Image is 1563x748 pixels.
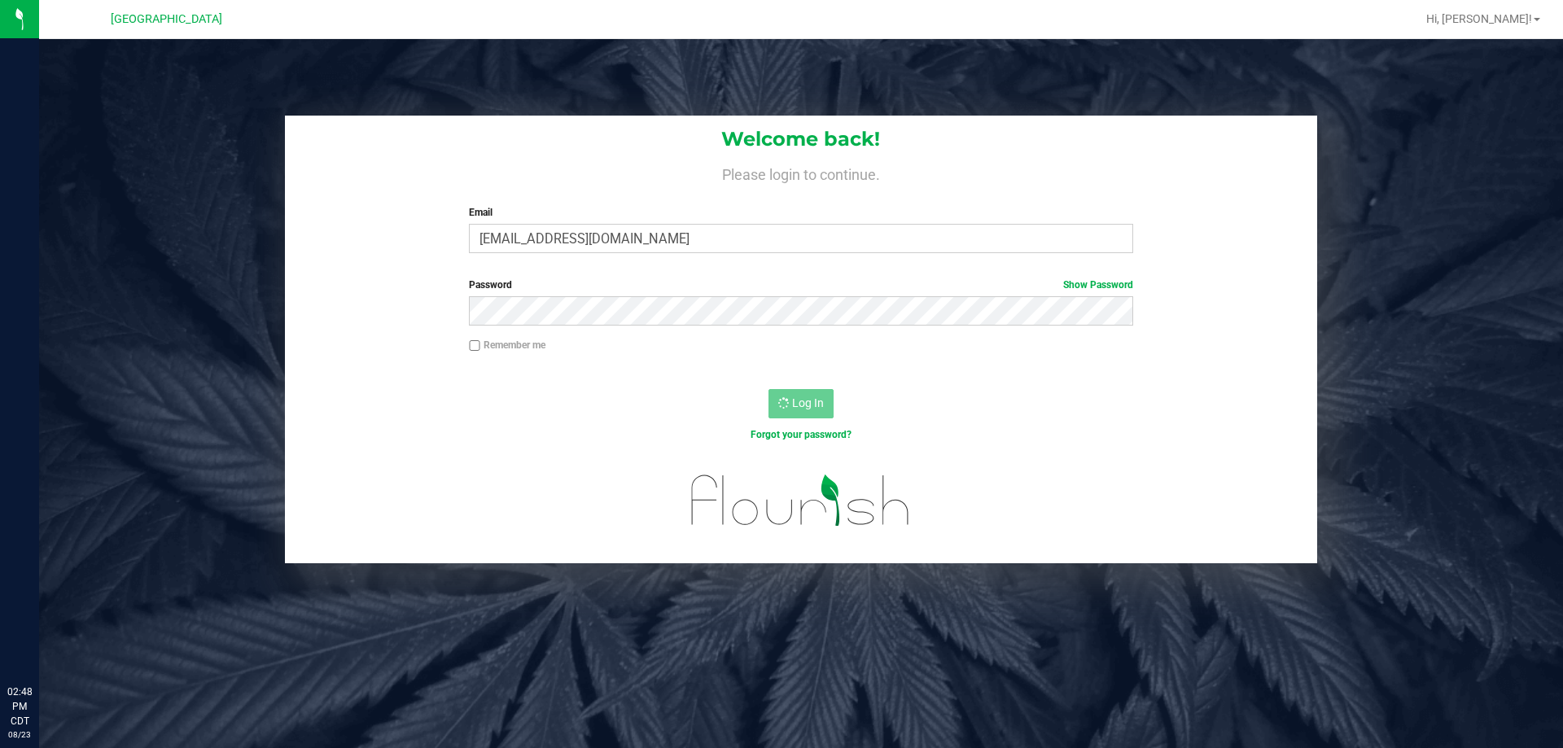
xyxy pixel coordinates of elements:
[285,163,1317,182] h4: Please login to continue.
[7,728,32,741] p: 08/23
[469,340,480,352] input: Remember me
[751,429,852,440] a: Forgot your password?
[469,205,1132,220] label: Email
[768,389,834,418] button: Log In
[285,129,1317,150] h1: Welcome back!
[672,459,930,542] img: flourish_logo.svg
[1426,12,1532,25] span: Hi, [PERSON_NAME]!
[7,685,32,728] p: 02:48 PM CDT
[792,396,824,409] span: Log In
[111,12,222,26] span: [GEOGRAPHIC_DATA]
[469,279,512,291] span: Password
[1063,279,1133,291] a: Show Password
[469,338,545,352] label: Remember me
